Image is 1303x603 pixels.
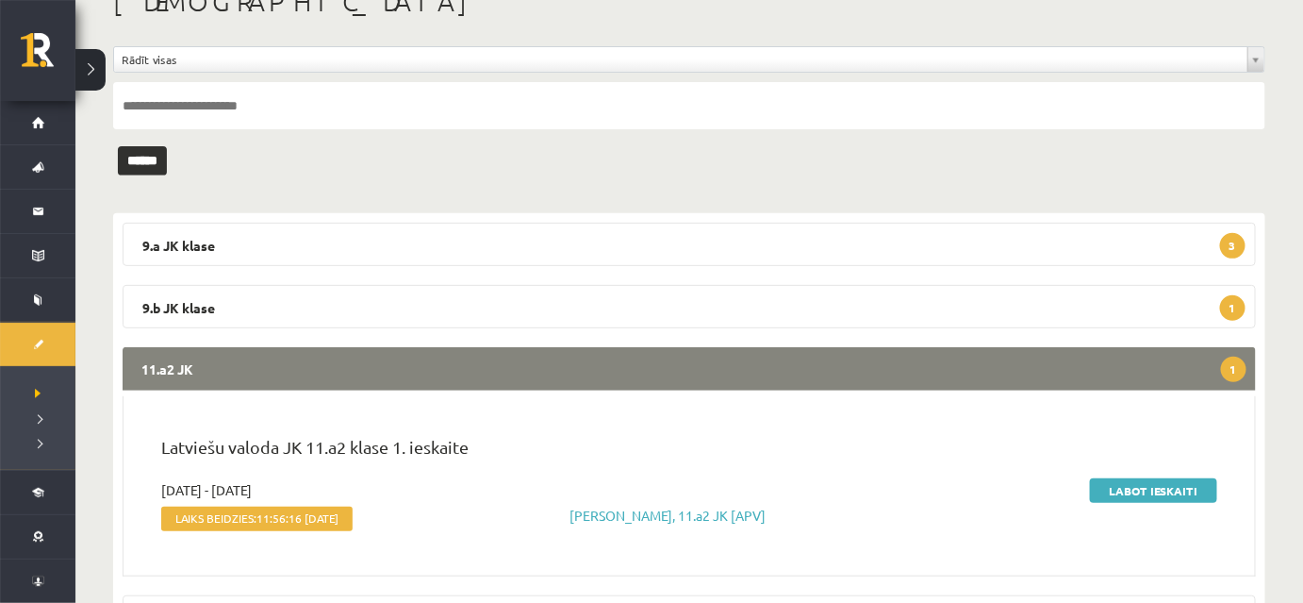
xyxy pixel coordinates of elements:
legend: 11.a2 JK [123,347,1256,391]
a: [PERSON_NAME], 11.a2 JK [APV] [569,507,766,524]
a: Rīgas 1. Tālmācības vidusskola [21,33,75,80]
span: [DATE] - [DATE] [161,480,252,500]
a: Labot ieskaiti [1090,478,1217,503]
span: 11:56:16 [DATE] [256,511,338,525]
span: Rādīt visas [122,47,1240,72]
a: Rādīt visas [114,47,1264,72]
span: Laiks beidzies: [161,507,353,531]
span: 1 [1221,357,1246,382]
p: Latviešu valoda JK 11.a2 klase 1. ieskaite [161,434,1217,469]
legend: 9.a JK klase [123,223,1256,266]
span: 1 [1220,295,1245,321]
legend: 9.b JK klase [123,285,1256,328]
span: 3 [1220,233,1245,259]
